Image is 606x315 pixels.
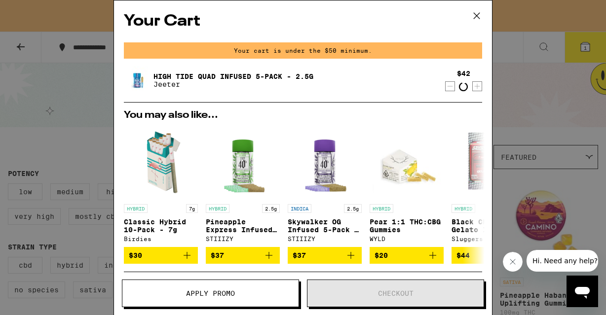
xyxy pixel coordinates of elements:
p: Skywalker OG Infused 5-Pack - 2.5g [288,218,362,234]
span: $37 [293,251,306,259]
a: Open page for Classic Hybrid 10-Pack - 7g from Birdies [124,125,198,247]
button: Add to bag [124,247,198,264]
button: Checkout [307,280,484,307]
iframe: Close message [503,252,523,272]
div: Birdies [124,236,198,242]
span: $44 [456,251,470,259]
span: Apply Promo [186,290,235,297]
div: Sluggers [452,236,526,242]
img: STIIIZY - Pineapple Express Infused 5-Pack - 2.5g [206,125,280,199]
img: WYLD - Pear 1:1 THC:CBG Gummies [370,125,444,199]
p: 2.5g [262,204,280,213]
div: Your cart is under the $50 minimum. [124,42,482,59]
button: Add to bag [452,247,526,264]
p: 2.5g [344,204,362,213]
p: HYBRID [124,204,148,213]
iframe: Message from company [527,250,598,272]
p: Pineapple Express Infused 5-Pack - 2.5g [206,218,280,234]
button: Increment [472,81,482,91]
span: Checkout [378,290,414,297]
span: $20 [375,251,388,259]
a: Open page for Black Cherry Gelato Infused 5-pack - 3.5g from Sluggers [452,125,526,247]
p: Black Cherry Gelato Infused 5-pack - 3.5g [452,218,526,234]
a: Open page for Pear 1:1 THC:CBG Gummies from WYLD [370,125,444,247]
div: WYLD [370,236,444,242]
p: HYBRID [452,204,475,213]
span: $37 [211,251,224,259]
a: Open page for Pineapple Express Infused 5-Pack - 2.5g from STIIIZY [206,125,280,247]
iframe: Button to launch messaging window [567,276,598,307]
a: Open page for Skywalker OG Infused 5-Pack - 2.5g from STIIIZY [288,125,362,247]
img: Birdies - Classic Hybrid 10-Pack - 7g [124,125,198,199]
a: High Tide Quad Infused 5-Pack - 2.5g [153,72,313,80]
p: HYBRID [206,204,229,213]
button: Add to bag [370,247,444,264]
img: STIIIZY - Skywalker OG Infused 5-Pack - 2.5g [288,125,362,199]
h2: You may also like... [124,110,482,120]
button: Apply Promo [122,280,299,307]
img: High Tide Quad Infused 5-Pack - 2.5g [124,67,151,94]
h2: Your Cart [124,10,482,33]
p: 7g [186,204,198,213]
span: $30 [129,251,142,259]
p: INDICA [288,204,311,213]
div: STIIIZY [288,236,362,242]
div: STIIIZY [206,236,280,242]
button: Add to bag [288,247,362,264]
p: Pear 1:1 THC:CBG Gummies [370,218,444,234]
div: $42 [457,70,470,77]
button: Add to bag [206,247,280,264]
p: Jeeter [153,80,313,88]
p: HYBRID [370,204,393,213]
img: Sluggers - Black Cherry Gelato Infused 5-pack - 3.5g [452,125,526,199]
p: Classic Hybrid 10-Pack - 7g [124,218,198,234]
button: Decrement [445,81,455,91]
